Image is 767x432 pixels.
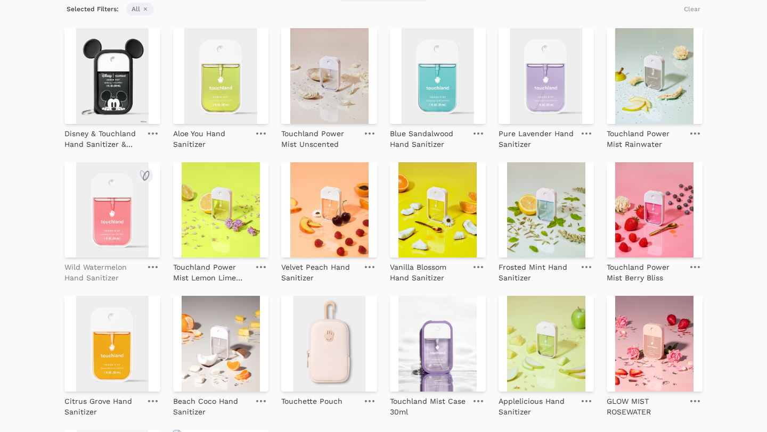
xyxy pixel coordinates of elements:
a: Touchland Power Mist Unscented [281,124,358,149]
img: Vanilla Blossom Hand Sanitizer [390,162,486,258]
img: Touchette Pouch [281,296,377,392]
p: Disney & Touchland Hand Sanitizer & Holder Set - Special Edition [64,128,141,149]
a: Touchette Pouch [281,392,342,406]
img: Touchland Power Mist Berry Bliss [607,162,703,258]
p: Velvet Peach Hand Sanitizer [281,262,358,283]
img: Citrus Grove Hand Sanitizer [64,296,160,392]
p: Aloe You Hand Sanitizer [173,128,250,149]
a: Touchland Power Mist Rainwater [607,124,683,149]
img: Touchland Power Mist Rainwater [607,28,703,124]
p: Frosted Mint Hand Sanitizer [499,262,575,283]
p: Citrus Grove Hand Sanitizer [64,396,141,417]
img: Aloe You Hand Sanitizer [173,28,269,124]
img: Beach Coco Hand Sanitizer [173,296,269,392]
img: GLOW MIST ROSEWATER [607,296,703,392]
a: Frosted Mint Hand Sanitizer [499,257,575,283]
p: GLOW MIST ROSEWATER [607,396,683,417]
img: Blue Sandalwood Hand Sanitizer [390,28,486,124]
img: Touchland Mist Case 30ml [390,296,486,392]
p: Touchland Power Mist Unscented [281,128,358,149]
a: Blue Sandalwood Hand Sanitizer [390,124,467,149]
a: Vanilla Blossom Hand Sanitizer [390,257,467,283]
button: Clear [682,3,703,15]
img: Velvet Peach Hand Sanitizer [281,162,377,258]
p: Applelicious Hand Sanitizer [499,396,575,417]
a: Touchland Mist Case 30ml [390,392,467,417]
a: Applelicious Hand Sanitizer [499,392,575,417]
img: Wild Watermelon Hand Sanitizer [64,162,160,258]
a: Beach Coco Hand Sanitizer [173,392,250,417]
span: All [126,3,154,15]
img: Applelicious Hand Sanitizer [499,296,594,392]
a: Pure Lavender Hand Sanitizer [499,124,575,149]
img: Touchland Power Mist Lemon Lime Spritz [173,162,269,258]
p: Vanilla Blossom Hand Sanitizer [390,262,467,283]
img: Disney & Touchland Hand Sanitizer & Holder Set - Special Edition [64,28,160,124]
a: GLOW MIST ROSEWATER [607,392,683,417]
a: Wild Watermelon Hand Sanitizer [64,257,141,283]
p: Wild Watermelon Hand Sanitizer [64,262,141,283]
p: Touchland Mist Case 30ml [390,396,467,417]
a: Disney & Touchland Hand Sanitizer & Holder Set - Special Edition [64,124,141,149]
p: Beach Coco Hand Sanitizer [173,396,250,417]
a: Citrus Grove Hand Sanitizer [64,392,141,417]
p: Blue Sandalwood Hand Sanitizer [390,128,467,149]
img: Touchland Power Mist Unscented [281,28,377,124]
a: Velvet Peach Hand Sanitizer [281,257,358,283]
a: Touchland Power Mist Berry Bliss [607,257,683,283]
img: Frosted Mint Hand Sanitizer [499,162,594,258]
p: Touchland Power Mist Berry Bliss [607,262,683,283]
span: Selected Filters: [64,3,121,15]
p: Touchette Pouch [281,396,342,406]
p: Touchland Power Mist Rainwater [607,128,683,149]
a: Touchland Power Mist Lemon Lime Spritz [173,257,250,283]
p: Touchland Power Mist Lemon Lime Spritz [173,262,250,283]
p: Pure Lavender Hand Sanitizer [499,128,575,149]
img: Pure Lavender Hand Sanitizer [499,28,594,124]
a: Aloe You Hand Sanitizer [173,124,250,149]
